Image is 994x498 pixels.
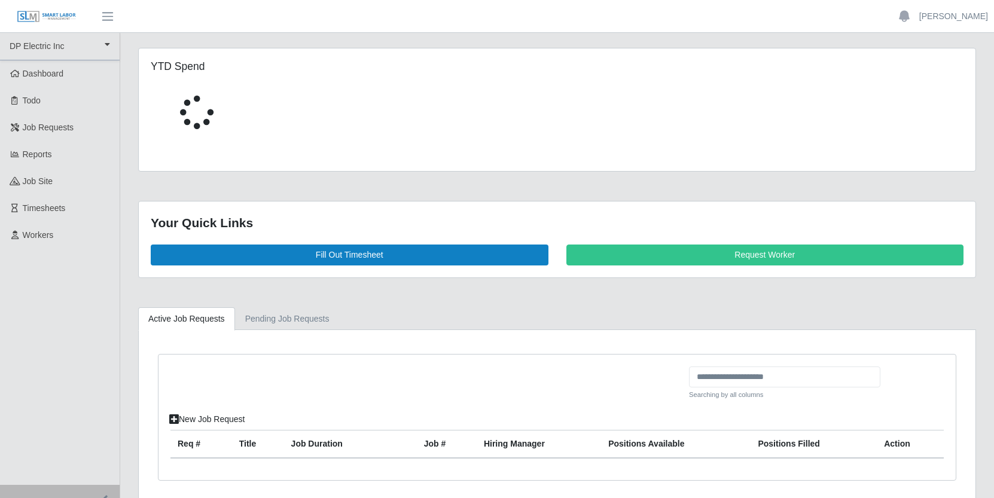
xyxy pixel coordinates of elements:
th: Job Duration [284,430,393,459]
th: Job # [417,430,477,459]
span: job site [23,176,53,186]
span: Job Requests [23,123,74,132]
span: Dashboard [23,69,64,78]
span: Timesheets [23,203,66,213]
th: Positions Available [601,430,751,459]
span: Reports [23,149,52,159]
a: New Job Request [161,409,253,430]
th: Title [232,430,284,459]
a: Fill Out Timesheet [151,245,548,265]
th: Hiring Manager [477,430,601,459]
small: Searching by all columns [689,390,880,400]
span: Todo [23,96,41,105]
div: Your Quick Links [151,213,963,233]
th: Action [877,430,944,459]
th: Positions Filled [751,430,877,459]
h5: YTD Spend [151,60,410,73]
th: Req # [170,430,232,459]
img: SLM Logo [17,10,77,23]
a: Active Job Requests [138,307,235,331]
a: [PERSON_NAME] [919,10,988,23]
span: Workers [23,230,54,240]
a: Request Worker [566,245,964,265]
a: Pending Job Requests [235,307,340,331]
